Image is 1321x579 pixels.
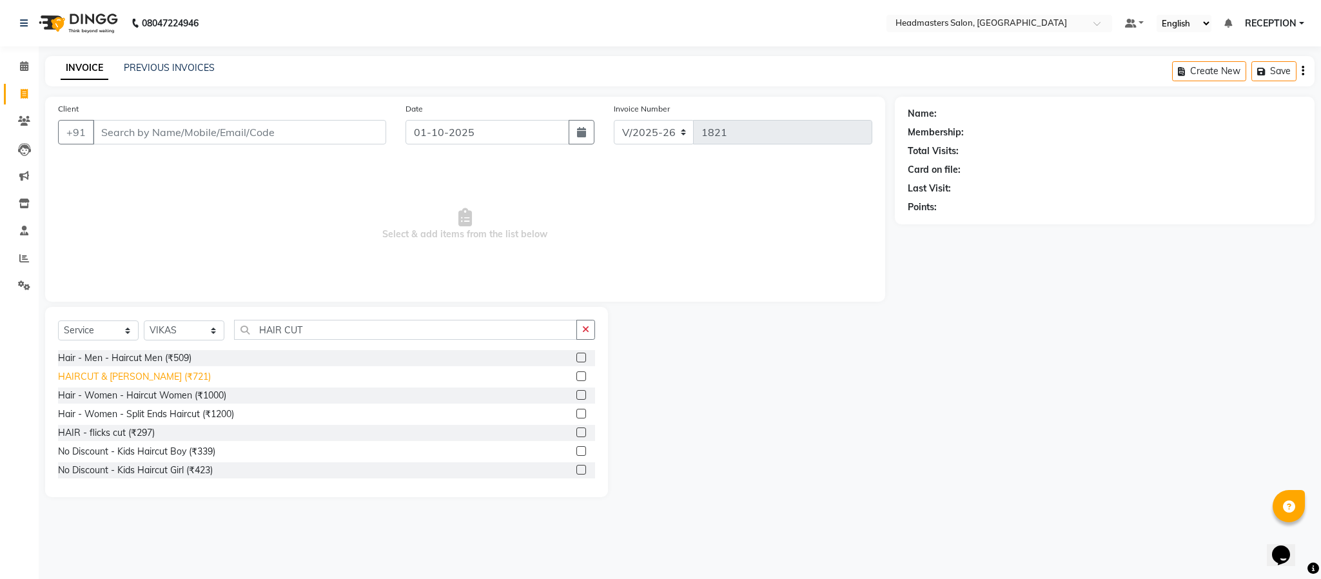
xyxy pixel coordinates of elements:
input: Search by Name/Mobile/Email/Code [93,120,386,144]
div: Last Visit: [908,182,951,195]
a: INVOICE [61,57,108,80]
a: PREVIOUS INVOICES [124,62,215,74]
div: Hair - Women - Haircut Women (₹1000) [58,389,226,402]
div: HAIR - flicks cut (₹297) [58,426,155,440]
div: HAIRCUT & [PERSON_NAME] (₹721) [58,370,211,384]
button: Save [1251,61,1297,81]
button: +91 [58,120,94,144]
label: Invoice Number [614,103,670,115]
div: Membership: [908,126,964,139]
button: Create New [1172,61,1246,81]
span: RECEPTION [1245,17,1297,30]
span: Select & add items from the list below [58,160,872,289]
input: Search or Scan [234,320,577,340]
div: No Discount - Kids Haircut Boy (₹339) [58,445,215,458]
b: 08047224946 [142,5,199,41]
div: No Discount - Kids Haircut Girl (₹423) [58,464,213,477]
label: Client [58,103,79,115]
img: logo [33,5,121,41]
div: Hair - Men - Haircut Men (₹509) [58,351,191,365]
div: Total Visits: [908,144,959,158]
div: Hair - Women - Split Ends Haircut (₹1200) [58,407,234,421]
div: Card on file: [908,163,961,177]
label: Date [406,103,423,115]
div: Name: [908,107,937,121]
iframe: chat widget [1267,527,1308,566]
div: Points: [908,201,937,214]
